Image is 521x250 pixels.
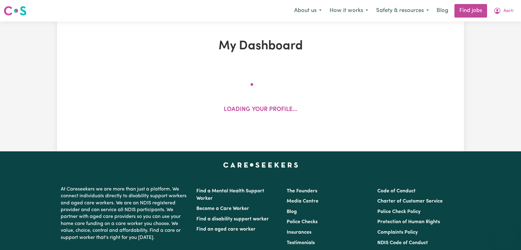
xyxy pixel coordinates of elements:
[287,209,297,214] a: Blog
[4,4,27,18] a: Careseekers logo
[454,4,487,18] a: Find jobs
[129,39,392,54] h1: My Dashboard
[223,162,298,167] a: Careseekers home page
[372,4,433,17] button: Safety & resources
[287,219,318,224] a: Police Checks
[377,219,440,224] a: Protection of Human Rights
[490,4,517,17] button: My Account
[377,240,428,245] a: NDIS Code of Conduct
[196,227,256,232] a: Find an aged care worker
[377,199,443,204] a: Charter of Customer Service
[61,183,189,244] p: At Careseekers we are more than just a platform. We connect individuals directly to disability su...
[196,189,264,201] a: Find a Mental Health Support Worker
[503,8,513,14] span: Aarti
[224,105,297,114] p: Loading your profile...
[196,206,249,211] a: Become a Care Worker
[4,5,27,16] img: Careseekers logo
[287,240,315,245] a: Testimonials
[290,4,326,17] button: About us
[377,230,418,235] a: Complaints Policy
[287,189,317,194] a: The Founders
[496,225,516,245] iframe: Button to launch messaging window
[287,199,318,204] a: Media Centre
[196,217,269,222] a: Find a disability support worker
[287,230,311,235] a: Insurances
[433,4,452,18] a: Blog
[377,189,416,194] a: Code of Conduct
[326,4,372,17] button: How it works
[377,209,420,214] a: Police Check Policy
